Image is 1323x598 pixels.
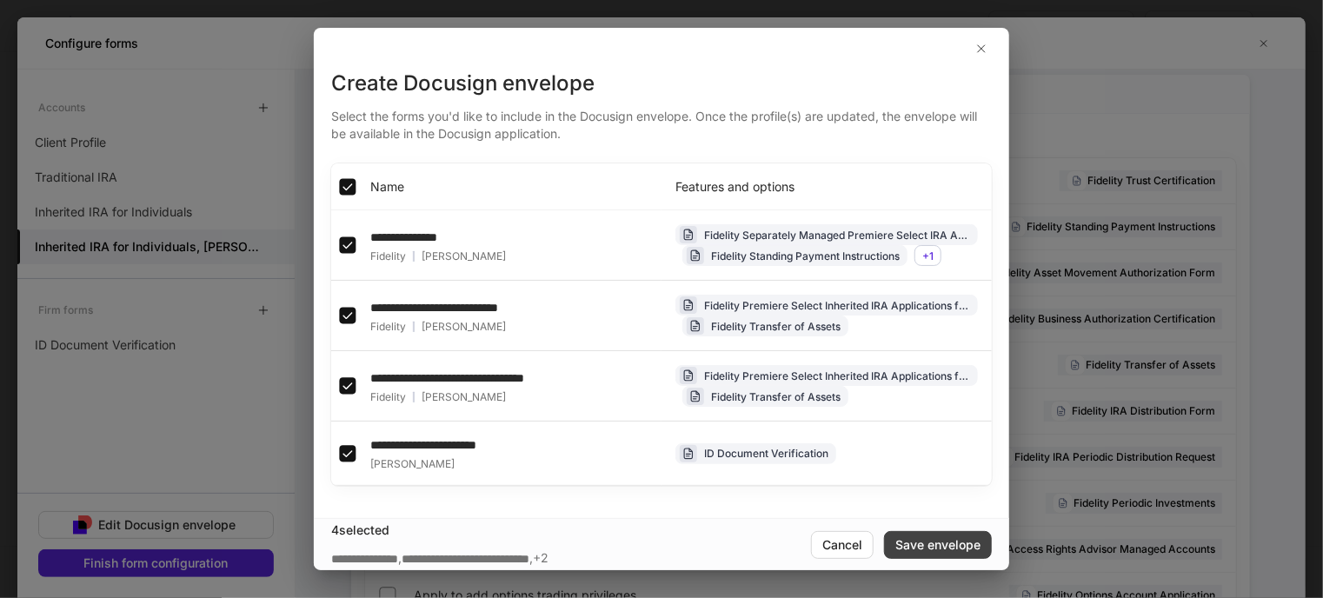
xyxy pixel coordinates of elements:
div: Fidelity Transfer of Assets [711,389,841,405]
span: [PERSON_NAME] [422,390,506,404]
div: Fidelity Premiere Select Inherited IRA Applications for individuals (including minors) [704,297,970,314]
div: Fidelity [370,249,506,263]
th: Features and options [661,163,992,210]
span: [PERSON_NAME] [422,249,506,263]
span: Name [370,178,404,196]
span: +2 [533,549,548,568]
button: Cancel [811,531,874,559]
span: [PERSON_NAME] [370,457,455,471]
div: Fidelity Separately Managed Premiere Select IRA Application -- Traditional IRA [704,227,970,243]
button: Save envelope [884,531,992,559]
div: Cancel [822,536,862,554]
span: [PERSON_NAME] [422,320,506,334]
span: + 1 [922,249,934,262]
div: Fidelity Transfer of Assets [711,318,841,335]
div: Create Docusign envelope [331,70,992,97]
div: Select the forms you'd like to include in the Docusign envelope. Once the profile(s) are updated,... [331,97,992,143]
div: , , [331,549,548,568]
div: Save envelope [895,536,981,554]
div: Fidelity [370,390,524,404]
div: ID Document Verification [704,445,828,462]
div: 4 selected [331,522,811,539]
div: Fidelity Standing Payment Instructions [711,248,900,264]
div: Fidelity Premiere Select Inherited IRA Applications for individuals (including minors) [704,368,970,384]
div: Fidelity [370,320,506,334]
